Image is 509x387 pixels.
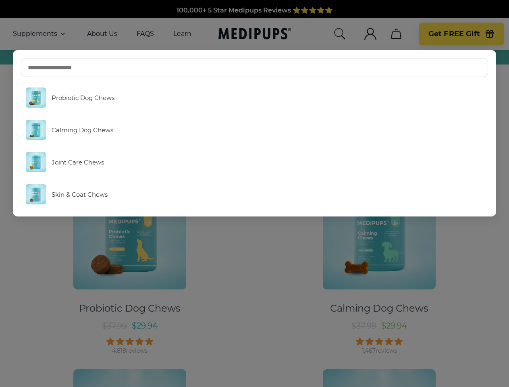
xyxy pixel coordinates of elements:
a: Joint Care Chews [21,148,488,176]
span: Skin & Coat Chews [52,191,108,198]
a: Probiotic Dog Chews [21,83,488,112]
a: Calming Dog Chews [21,116,488,144]
span: Calming Dog Chews [52,126,113,134]
span: Probiotic Dog Chews [52,94,114,102]
img: Skin & Coat Chews [26,184,46,204]
img: Probiotic Dog Chews [26,87,46,108]
img: Calming Dog Chews [26,120,46,140]
span: Joint Care Chews [52,158,104,166]
a: Skin & Coat Chews [21,180,488,208]
img: Joint Care Chews [26,152,46,172]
